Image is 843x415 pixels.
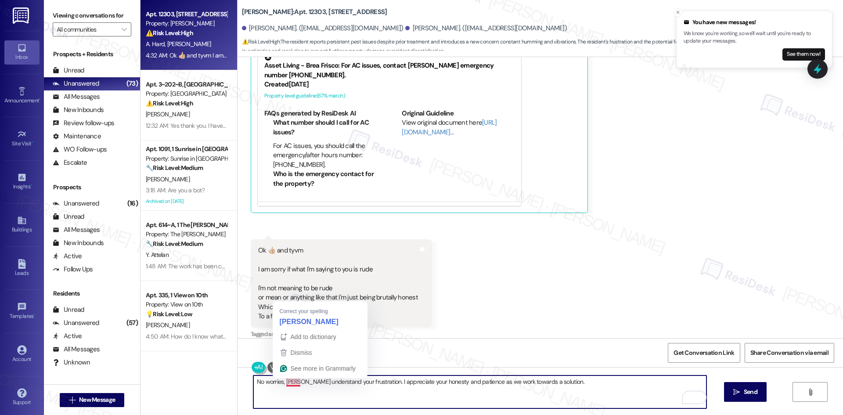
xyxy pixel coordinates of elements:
[79,395,115,404] span: New Message
[53,305,84,314] div: Unread
[146,29,193,37] strong: ⚠️ Risk Level: High
[253,375,706,408] textarea: To enrich screen reader interactions, please activate Accessibility in Grammarly extension settings
[145,196,228,207] div: Archived on [DATE]
[57,22,117,36] input: All communities
[674,8,682,17] button: Close toast
[724,382,767,402] button: Send
[4,127,40,151] a: Site Visit •
[251,328,432,340] div: Tagged as:
[4,343,40,366] a: Account
[146,175,190,183] span: [PERSON_NAME]
[807,389,814,396] i: 
[44,183,140,192] div: Prospects
[44,289,140,298] div: Residents
[684,18,825,27] div: You have new messages!
[53,9,131,22] label: Viewing conversations for
[124,316,140,330] div: (57)
[402,109,454,118] b: Original Guideline
[684,30,825,45] p: We know you're working, so we'll wait until you're ready to update your messages.
[53,252,82,261] div: Active
[402,118,497,136] a: [URL][DOMAIN_NAME]…
[53,345,100,354] div: All Messages
[34,312,35,318] span: •
[167,40,211,48] span: [PERSON_NAME]
[53,212,84,221] div: Unread
[53,238,104,248] div: New Inbounds
[242,7,387,17] b: [PERSON_NAME]: Apt. 12303, [STREET_ADDRESS]
[53,145,107,154] div: WO Follow-ups
[32,139,33,145] span: •
[124,77,140,90] div: (73)
[273,141,377,170] li: For AC issues, you should call the emergency/after hours number: [PHONE_NUMBER].
[44,50,140,59] div: Prospects + Residents
[264,80,515,89] div: Created [DATE]
[146,122,593,130] div: 12:32 AM: Yes thank you. I have seen them in my bathroom as well as the hot water heater closet (...
[53,79,99,88] div: Unanswered
[405,24,567,33] div: [PERSON_NAME]. ([EMAIL_ADDRESS][DOMAIN_NAME])
[264,91,515,101] div: Property level guideline ( 67 % match)
[264,109,356,118] b: FAQs generated by ResiDesk AI
[4,213,40,237] a: Buildings
[53,332,82,341] div: Active
[53,119,114,128] div: Review follow-ups
[745,343,834,363] button: Share Conversation via email
[146,310,192,318] strong: 💡 Risk Level: Low
[146,300,227,309] div: Property: View on 10th
[264,54,515,80] div: Asset Living - Brea Frisco: For AC issues, contact [PERSON_NAME] emergency number [PHONE_NUMBER].
[146,220,227,230] div: Apt. 614~A, 1 The [PERSON_NAME]
[782,48,825,61] button: See them now!
[146,51,614,59] div: 4:32 AM: Ok 👍🏼 and tyvm I am sorry if what I'm saying to you is rude I'm not meaning to be rude o...
[146,10,227,19] div: Apt. 12303, [STREET_ADDRESS]
[402,118,515,137] div: View original document here
[53,66,84,75] div: Unread
[53,132,101,141] div: Maintenance
[69,397,76,404] i: 
[146,291,227,300] div: Apt. 335, 1 View on 10th
[53,225,100,235] div: All Messages
[146,332,297,340] div: 4:50 AM: How do I know what number parking spot I have?
[4,170,40,194] a: Insights •
[146,89,227,98] div: Property: [GEOGRAPHIC_DATA]
[242,37,843,56] span: : The resident reports persistent pest issues despite prior treatment and introduces a new concer...
[53,158,87,167] div: Escalate
[13,7,31,24] img: ResiDesk Logo
[146,240,203,248] strong: 🔧 Risk Level: Medium
[122,26,126,33] i: 
[674,348,734,357] span: Get Conversation Link
[258,246,418,321] div: Ok 👍🏼 and tyvm I am sorry if what I'm saying to you is rude I'm not meaning to be rude or mean or...
[668,343,740,363] button: Get Conversation Link
[242,24,403,33] div: [PERSON_NAME]. ([EMAIL_ADDRESS][DOMAIN_NAME])
[4,40,40,64] a: Inbox
[146,186,205,194] div: 3:18 AM: Are you a bot?
[146,144,227,154] div: Apt. 1091, 1 Sunrise in [GEOGRAPHIC_DATA]
[30,182,32,188] span: •
[146,40,167,48] span: A. Hard
[53,105,104,115] div: New Inbounds
[242,38,280,45] strong: ⚠️ Risk Level: High
[273,118,377,137] li: What number should I call for AC issues?
[53,265,93,274] div: Follow Ups
[60,393,125,407] button: New Message
[146,80,227,89] div: Apt. 3~202~B, [GEOGRAPHIC_DATA]
[744,387,757,397] span: Send
[146,321,190,329] span: [PERSON_NAME]
[146,110,190,118] span: [PERSON_NAME]
[146,164,203,172] strong: 🔧 Risk Level: Medium
[146,230,227,239] div: Property: The [PERSON_NAME]
[146,262,320,270] div: 1:48 AM: The work has been complete now so it's all good. Thank you
[750,348,829,357] span: Share Conversation via email
[4,386,40,409] a: Support
[4,300,40,323] a: Templates •
[146,99,193,107] strong: ⚠️ Risk Level: High
[125,197,140,210] div: (16)
[53,318,99,328] div: Unanswered
[53,199,99,208] div: Unanswered
[39,96,40,102] span: •
[53,92,100,101] div: All Messages
[146,19,227,28] div: Property: [PERSON_NAME]
[146,154,227,163] div: Property: Sunrise in [GEOGRAPHIC_DATA]
[733,389,740,396] i: 
[273,170,377,188] li: Who is the emergency contact for the property?
[53,358,90,367] div: Unknown
[146,251,169,259] span: Y. Attelan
